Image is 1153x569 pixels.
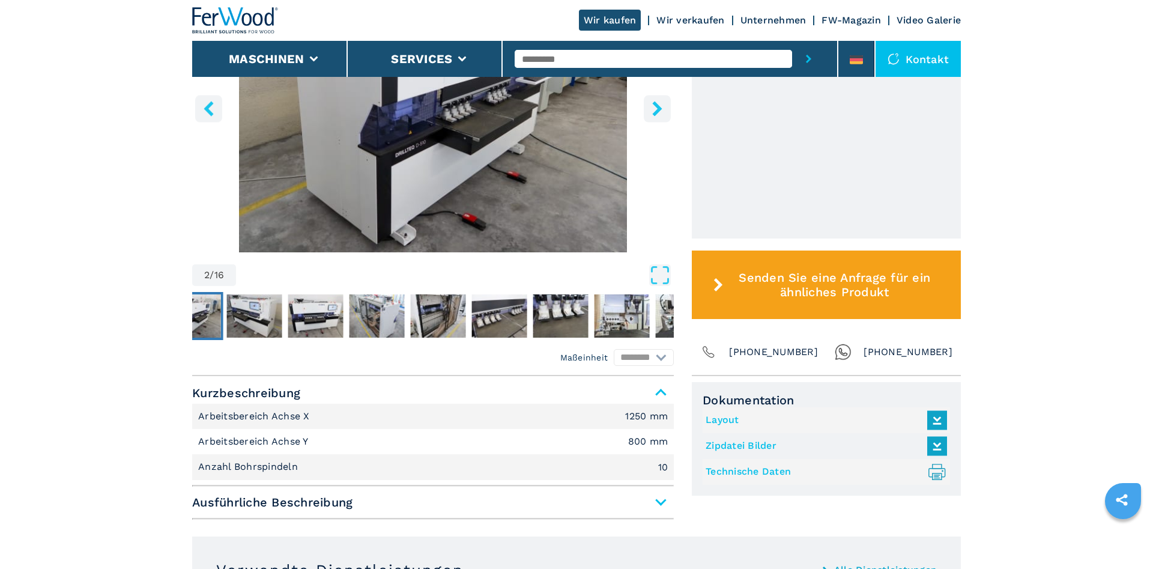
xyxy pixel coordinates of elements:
span: Kurzbeschreibung [192,382,674,404]
iframe: Chat [1102,515,1144,560]
div: Kurzbeschreibung [192,404,674,480]
a: Layout [706,410,941,430]
p: Anzahl Bohrspindeln [198,460,301,473]
button: Senden Sie eine Anfrage für ein ähnliches Produkt [692,251,961,319]
img: Ferwood [192,7,279,34]
span: Dokumentation [703,393,950,407]
em: 800 mm [628,437,668,446]
img: b5df0e1ca5b85049ffc72b0c57d944a3 [595,294,650,338]
button: Go to Slide 3 [225,292,285,340]
img: Phone [700,344,717,361]
a: Technische Daten [706,462,941,482]
p: Arbeitsbereich Achse Y [198,435,312,448]
span: Senden Sie eine Anfrage für ein ähnliches Produkt [728,270,941,299]
img: 4e9178a2cc7f07eb228139ca61232fdf [411,294,466,338]
img: 1acfaa81b32140fb0140713fcce36e01 [656,294,711,338]
button: Go to Slide 5 [347,292,407,340]
span: 2 [204,270,210,280]
p: Arbeitsbereich Achse X [198,410,313,423]
a: sharethis [1107,485,1137,515]
img: Kontakt [888,53,900,65]
span: [PHONE_NUMBER] [729,344,818,361]
a: Zipdatei Bilder [706,436,941,456]
a: Wir verkaufen [656,14,724,26]
em: 1250 mm [625,412,668,421]
span: 16 [214,270,225,280]
a: Wir kaufen [579,10,641,31]
a: Unternehmen [740,14,806,26]
img: 6050a0644fe1d1c8a136a0dfbe84079f [472,294,527,338]
button: Maschinen [229,52,304,66]
img: 4005bdbf5df7a38921c77065e3a69e31 [288,294,343,338]
button: Go to Slide 7 [470,292,530,340]
button: Services [391,52,452,66]
button: right-button [644,95,671,122]
button: Go to Slide 2 [163,292,223,340]
img: 1f90b561b0066094f34097c263bce388 [533,294,589,338]
button: Go to Slide 6 [408,292,468,340]
span: Ausführliche Beschreibung [192,491,674,513]
img: b122cb9f96adedd495b9ec9393bee01f [166,294,221,338]
button: Go to Slide 4 [286,292,346,340]
em: 10 [658,463,668,472]
span: / [210,270,214,280]
button: left-button [195,95,222,122]
a: FW-Magazin [822,14,881,26]
nav: Thumbnail Navigation [163,292,645,340]
span: [PHONE_NUMBER] [864,344,952,361]
button: Open Fullscreen [239,264,671,286]
button: Go to Slide 8 [531,292,591,340]
img: bc9e77c98fe7275446d66e5b9fea9741 [350,294,405,338]
button: Go to Slide 10 [653,292,713,340]
img: d30a2c3a0b0b6c3eb7e3aff4ee8443e5 [227,294,282,338]
a: Video Galerie [897,14,961,26]
em: Maßeinheit [560,351,608,364]
button: submit-button [792,41,825,77]
div: Kontakt [876,41,961,77]
img: Whatsapp [835,344,852,361]
button: Go to Slide 9 [592,292,652,340]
